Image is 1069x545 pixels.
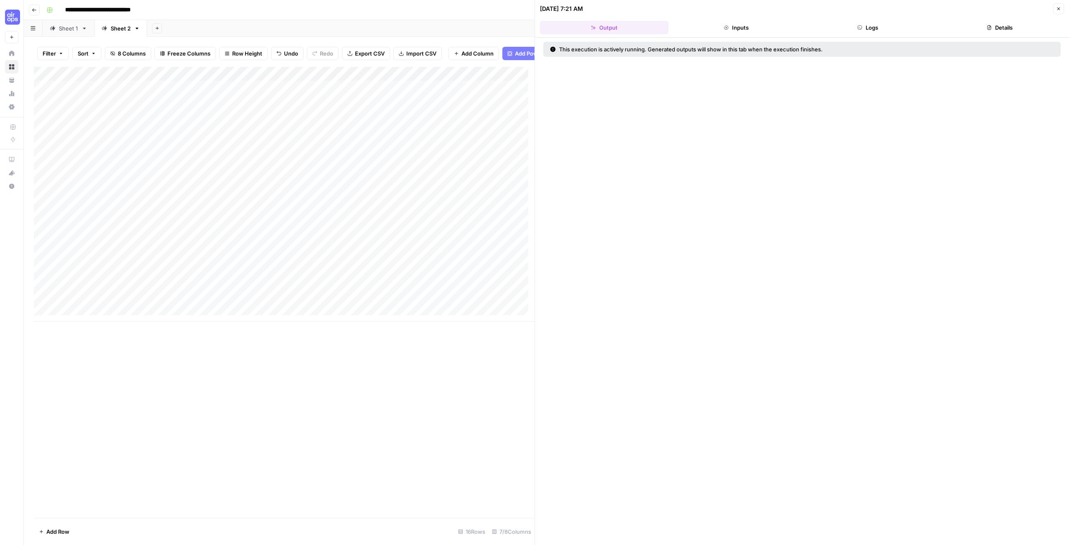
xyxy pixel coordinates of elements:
div: Sheet 1 [59,24,78,33]
button: Export CSV [342,47,390,60]
span: Filter [43,49,56,58]
span: Freeze Columns [167,49,210,58]
a: Sheet 1 [43,20,94,37]
button: Freeze Columns [155,47,216,60]
span: Import CSV [406,49,436,58]
button: Sort [72,47,101,60]
a: Browse [5,60,18,74]
button: Redo [307,47,339,60]
span: Add Row [46,527,69,536]
button: Output [540,21,669,34]
span: Sort [78,49,89,58]
span: Add Column [461,49,494,58]
button: Add Column [448,47,499,60]
span: 8 Columns [118,49,146,58]
div: [DATE] 7:21 AM [540,5,583,13]
span: Add Power Agent [515,49,560,58]
div: This execution is actively running. Generated outputs will show in this tab when the execution fi... [550,45,938,53]
button: Logs [804,21,932,34]
button: Details [935,21,1064,34]
button: Help + Support [5,180,18,193]
button: Add Row [34,525,74,538]
div: Sheet 2 [111,24,131,33]
img: Cohort 4 Logo [5,10,20,25]
button: Undo [271,47,304,60]
button: What's new? [5,166,18,180]
div: 16 Rows [455,525,489,538]
a: Home [5,47,18,60]
button: Row Height [219,47,268,60]
button: 8 Columns [105,47,151,60]
div: What's new? [5,167,18,179]
span: Undo [284,49,298,58]
button: Add Power Agent [502,47,565,60]
span: Row Height [232,49,262,58]
div: 7/8 Columns [489,525,534,538]
span: Export CSV [355,49,385,58]
a: Sheet 2 [94,20,147,37]
a: Your Data [5,74,18,87]
button: Filter [37,47,69,60]
button: Workspace: Cohort 4 [5,7,18,28]
span: Redo [320,49,333,58]
a: Settings [5,100,18,114]
a: AirOps Academy [5,153,18,166]
button: Import CSV [393,47,442,60]
button: Inputs [672,21,800,34]
a: Usage [5,87,18,100]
